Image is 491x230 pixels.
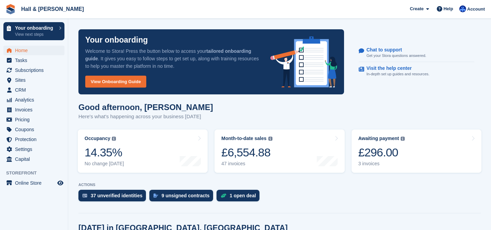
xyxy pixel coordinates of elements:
[85,36,148,44] p: Your onboarding
[3,22,64,40] a: Your onboarding View next steps
[221,136,266,141] div: Month-to-date sales
[5,4,16,14] img: stora-icon-8386f47178a22dfd0bd8f6a31ec36ba5ce8667c1dd55bd0f319d3a0aa187defe.svg
[410,5,423,12] span: Create
[78,183,481,187] p: ACTIONS
[3,56,64,65] a: menu
[352,129,481,173] a: Awaiting payment £296.00 3 invoices
[3,135,64,144] a: menu
[15,105,56,114] span: Invoices
[15,31,56,37] p: View next steps
[367,53,426,59] p: Get your Stora questions answered.
[15,115,56,124] span: Pricing
[85,136,110,141] div: Occupancy
[153,194,158,198] img: contract_signature_icon-13c848040528278c33f63329250d36e43548de30e8caae1d1a13099fd9432cc5.svg
[85,145,124,159] div: 14.35%
[459,5,466,12] img: Claire Banham
[217,190,263,205] a: 1 open deal
[367,71,430,77] p: In-depth set up guides and resources.
[15,135,56,144] span: Protection
[15,144,56,154] span: Settings
[15,178,56,188] span: Online Store
[358,136,399,141] div: Awaiting payment
[3,75,64,85] a: menu
[3,154,64,164] a: menu
[112,137,116,141] img: icon-info-grey-7440780725fd019a000dd9b08b2336e03edf1995a4989e88bcd33f0948082b44.svg
[15,95,56,105] span: Analytics
[3,46,64,55] a: menu
[358,145,405,159] div: £296.00
[15,75,56,85] span: Sites
[3,178,64,188] a: menu
[56,179,64,187] a: Preview store
[15,85,56,95] span: CRM
[3,65,64,75] a: menu
[367,65,424,71] p: Visit the help center
[230,193,256,198] div: 1 open deal
[78,129,208,173] a: Occupancy 14.35% No change [DATE]
[268,137,272,141] img: icon-info-grey-7440780725fd019a000dd9b08b2336e03edf1995a4989e88bcd33f0948082b44.svg
[15,56,56,65] span: Tasks
[401,137,405,141] img: icon-info-grey-7440780725fd019a000dd9b08b2336e03edf1995a4989e88bcd33f0948082b44.svg
[221,193,226,198] img: deal-1b604bf984904fb50ccaf53a9ad4b4a5d6e5aea283cecdc64d6e3604feb123c2.svg
[15,65,56,75] span: Subscriptions
[162,193,210,198] div: 9 unsigned contracts
[467,6,485,13] span: Account
[367,47,421,53] p: Chat to support
[3,125,64,134] a: menu
[214,129,344,173] a: Month-to-date sales £6,554.88 47 invoices
[85,161,124,167] div: No change [DATE]
[15,154,56,164] span: Capital
[85,47,259,70] p: Welcome to Stora! Press the button below to access your . It gives you easy to follow steps to ge...
[83,194,87,198] img: verify_identity-adf6edd0f0f0b5bbfe63781bf79b02c33cf7c696d77639b501bdc392416b5a36.svg
[78,113,213,121] p: Here's what's happening across your business [DATE]
[6,170,68,177] span: Storefront
[444,5,453,12] span: Help
[270,36,337,88] img: onboarding-info-6c161a55d2c0e0a8cae90662b2fe09162a5109e8cc188191df67fb4f79e88e88.svg
[18,3,87,15] a: Hall & [PERSON_NAME]
[3,85,64,95] a: menu
[221,145,272,159] div: £6,554.88
[15,26,56,30] p: Your onboarding
[91,193,143,198] div: 37 unverified identities
[358,161,405,167] div: 3 invoices
[3,144,64,154] a: menu
[85,76,146,88] a: View Onboarding Guide
[15,46,56,55] span: Home
[359,44,474,62] a: Chat to support Get your Stora questions answered.
[149,190,217,205] a: 9 unsigned contracts
[3,115,64,124] a: menu
[221,161,272,167] div: 47 invoices
[78,190,149,205] a: 37 unverified identities
[3,95,64,105] a: menu
[359,62,474,80] a: Visit the help center In-depth set up guides and resources.
[3,105,64,114] a: menu
[78,103,213,112] h1: Good afternoon, [PERSON_NAME]
[15,125,56,134] span: Coupons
